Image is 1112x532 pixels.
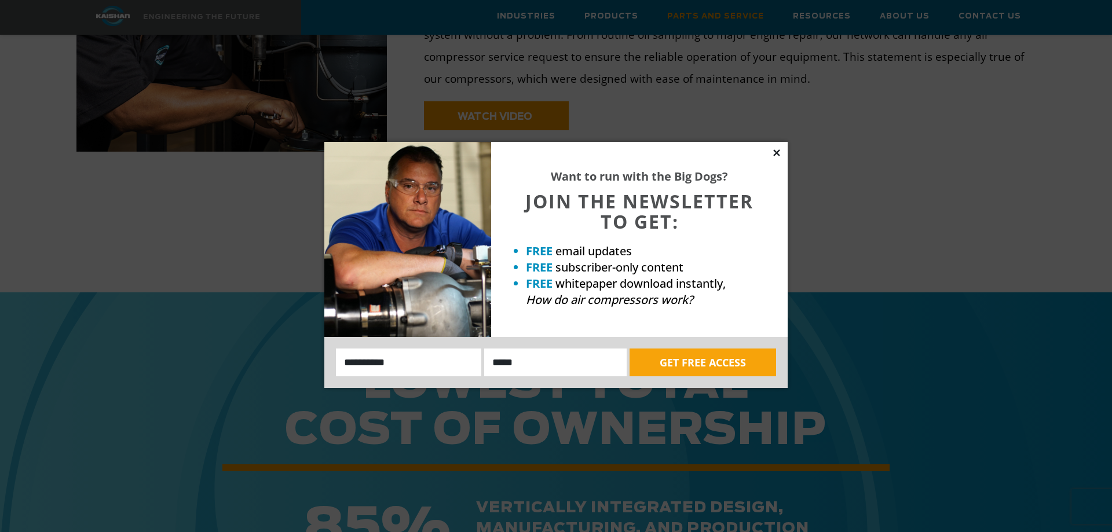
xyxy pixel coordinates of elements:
[484,348,627,376] input: Email
[525,189,753,234] span: JOIN THE NEWSLETTER TO GET:
[630,348,776,376] button: GET FREE ACCESS
[551,168,728,184] strong: Want to run with the Big Dogs?
[555,276,726,291] span: whitepaper download instantly,
[526,259,553,275] strong: FREE
[526,243,553,259] strong: FREE
[555,259,683,275] span: subscriber-only content
[526,292,693,307] em: How do air compressors work?
[555,243,632,259] span: email updates
[526,276,553,291] strong: FREE
[336,348,481,376] input: Name:
[771,148,782,158] button: Close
